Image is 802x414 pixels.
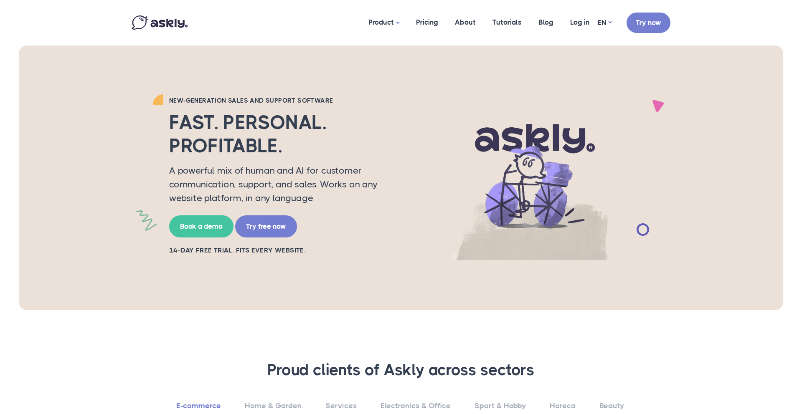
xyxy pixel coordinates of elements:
a: Product [360,2,408,43]
img: Askly [132,15,188,30]
p: A powerful mix of human and AI for customer communication, support, and sales. Works on any websi... [169,164,386,205]
a: Blog [530,2,562,43]
a: Pricing [408,2,447,43]
h2: Fast. Personal. Profitable. [169,111,386,157]
a: Log in [562,2,598,43]
h2: New-generation sales and support software [169,96,386,105]
a: EN [598,17,612,29]
a: Try free now [235,215,297,237]
a: Book a demo [169,215,233,237]
h2: 14-day free trial. Fits every website. [169,246,386,255]
a: Try now [627,13,670,33]
h3: Proud clients of Askly across sectors [142,360,660,380]
img: AI multilingual chat [399,96,662,260]
a: About [447,2,484,43]
a: Tutorials [484,2,530,43]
